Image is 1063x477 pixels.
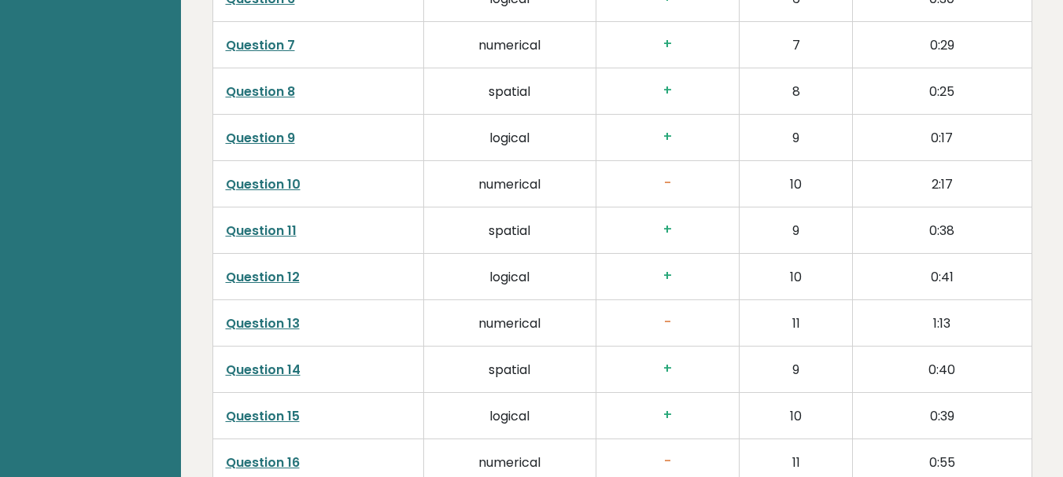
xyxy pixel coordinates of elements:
[609,83,726,99] h3: +
[226,453,300,471] a: Question 16
[226,361,301,379] a: Question 14
[609,268,726,284] h3: +
[609,314,726,331] h3: -
[226,314,300,332] a: Question 13
[226,407,300,425] a: Question 15
[423,392,596,438] td: logical
[226,175,301,193] a: Question 10
[853,207,1032,253] td: 0:38
[853,346,1032,392] td: 0:40
[226,268,300,286] a: Question 12
[853,68,1032,114] td: 0:25
[423,114,596,160] td: logical
[423,346,596,392] td: spatial
[739,392,853,438] td: 10
[853,392,1032,438] td: 0:39
[609,222,726,238] h3: +
[739,21,853,68] td: 7
[609,36,726,53] h3: +
[226,129,295,147] a: Question 9
[853,21,1032,68] td: 0:29
[609,175,726,192] h3: -
[739,114,853,160] td: 9
[226,222,297,240] a: Question 11
[853,253,1032,299] td: 0:41
[423,21,596,68] td: numerical
[226,83,295,101] a: Question 8
[739,68,853,114] td: 8
[739,299,853,346] td: 11
[853,299,1032,346] td: 1:13
[609,453,726,470] h3: -
[853,114,1032,160] td: 0:17
[423,299,596,346] td: numerical
[739,160,853,207] td: 10
[609,407,726,424] h3: +
[739,253,853,299] td: 10
[226,36,295,54] a: Question 7
[423,207,596,253] td: spatial
[853,160,1032,207] td: 2:17
[423,160,596,207] td: numerical
[739,207,853,253] td: 9
[423,68,596,114] td: spatial
[423,253,596,299] td: logical
[739,346,853,392] td: 9
[609,361,726,377] h3: +
[609,129,726,145] h3: +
